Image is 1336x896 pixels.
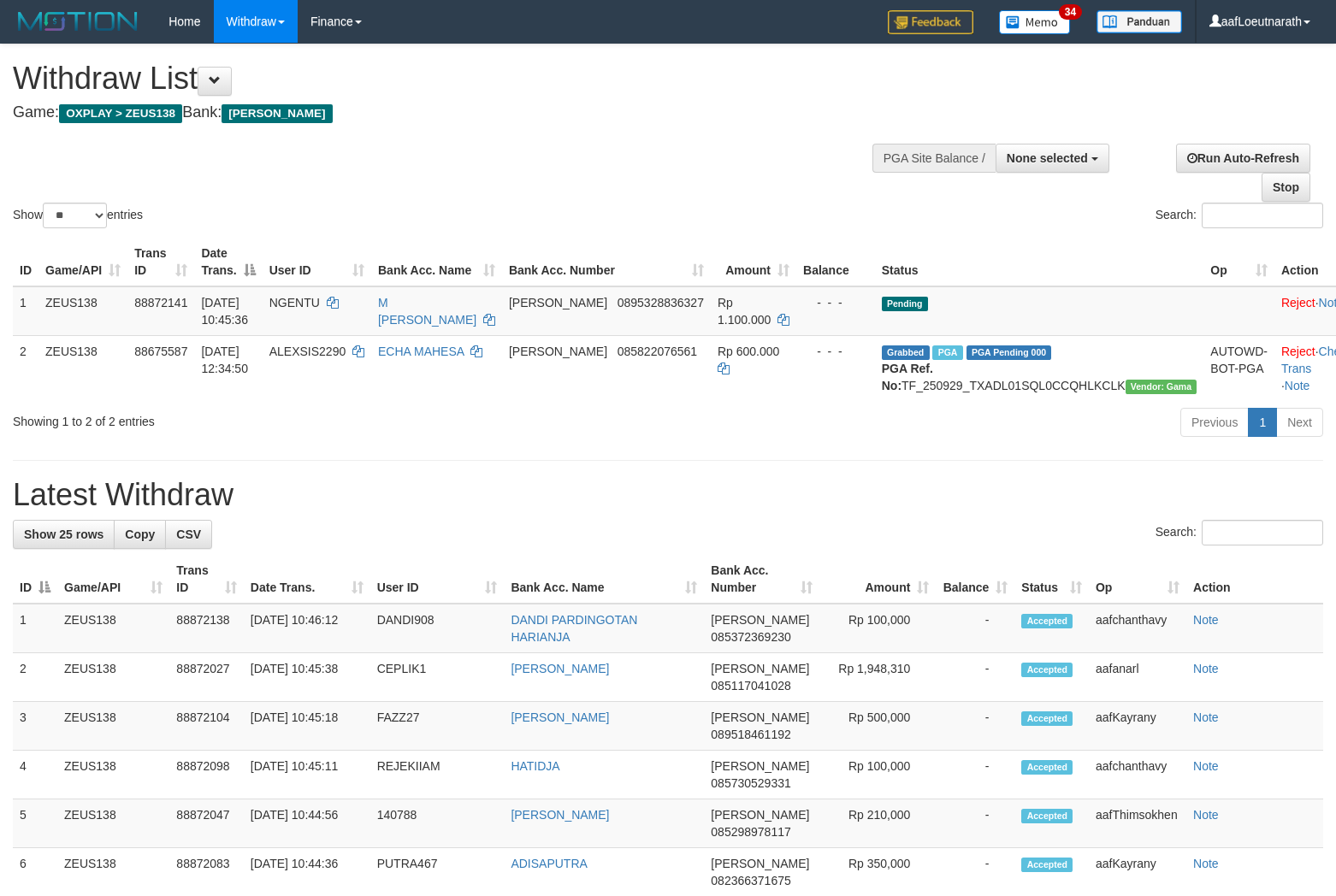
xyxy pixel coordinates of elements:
th: ID: activate to sort column descending [13,555,57,604]
td: aafThimsokhen [1089,799,1186,848]
img: Feedback.jpg [888,10,973,34]
th: Bank Acc. Name: activate to sort column ascending [504,555,704,604]
td: TF_250929_TXADL01SQL0CCQHLKCLK [875,335,1204,401]
td: 5 [13,799,57,848]
span: [DATE] 12:34:50 [201,345,248,375]
span: Accepted [1021,760,1073,775]
td: ZEUS138 [57,751,169,799]
td: [DATE] 10:44:56 [244,799,370,848]
th: Date Trans.: activate to sort column descending [194,238,262,286]
select: Showentries [43,203,107,228]
th: Balance: activate to sort column ascending [936,555,1014,604]
td: 88872138 [169,604,244,653]
a: Copy [114,520,166,549]
td: 88872027 [169,653,244,702]
th: Date Trans.: activate to sort column ascending [244,555,370,604]
a: Run Auto-Refresh [1176,144,1310,173]
td: 4 [13,751,57,799]
span: ALEXSIS2290 [269,345,346,358]
td: aafchanthavy [1089,604,1186,653]
td: - [936,799,1014,848]
a: ADISAPUTRA [511,857,587,870]
input: Search: [1202,520,1323,545]
a: Next [1276,408,1323,437]
td: aafKayrany [1089,702,1186,751]
td: 1 [13,604,57,653]
td: ZEUS138 [57,799,169,848]
span: Copy [125,528,155,541]
td: - [936,751,1014,799]
td: 2 [13,335,38,401]
a: Reject [1281,296,1315,309]
span: Rp 1.100.000 [718,296,771,327]
label: Show entries [13,203,143,228]
a: Note [1193,808,1219,822]
label: Search: [1156,203,1323,228]
td: DANDI908 [370,604,505,653]
a: Stop [1262,173,1310,202]
span: [PERSON_NAME] [711,808,809,822]
span: CSV [176,528,201,541]
th: Amount: activate to sort column ascending [819,555,936,604]
th: User ID: activate to sort column ascending [370,555,505,604]
th: Op: activate to sort column ascending [1089,555,1186,604]
span: [PERSON_NAME] [711,710,809,724]
img: Button%20Memo.svg [999,10,1071,34]
span: Accepted [1021,858,1073,872]
td: ZEUS138 [57,702,169,751]
td: - [936,604,1014,653]
div: Showing 1 to 2 of 2 entries [13,406,544,430]
th: Amount: activate to sort column ascending [711,238,796,286]
td: FAZZ27 [370,702,505,751]
a: HATIDJA [511,759,559,773]
a: 1 [1248,408,1277,437]
span: Accepted [1021,663,1073,677]
span: [PERSON_NAME] [509,296,607,309]
th: Balance [796,238,875,286]
h1: Latest Withdraw [13,478,1323,512]
th: Bank Acc. Number: activate to sort column ascending [704,555,819,604]
span: [PERSON_NAME] [222,104,332,123]
td: Rp 100,000 [819,751,936,799]
th: Bank Acc. Name: activate to sort column ascending [371,238,502,286]
span: Show 25 rows [24,528,103,541]
a: CSV [165,520,212,549]
span: Rp 600.000 [718,345,779,358]
th: Bank Acc. Number: activate to sort column ascending [502,238,711,286]
td: [DATE] 10:45:18 [244,702,370,751]
td: 140788 [370,799,505,848]
span: 34 [1059,4,1082,20]
span: [PERSON_NAME] [711,613,809,627]
div: - - - [803,294,868,311]
th: Game/API: activate to sort column ascending [57,555,169,604]
td: 1 [13,286,38,336]
a: Note [1285,379,1310,392]
span: Copy 085730529331 to clipboard [711,776,790,790]
a: Show 25 rows [13,520,115,549]
th: Status [875,238,1204,286]
span: OXPLAY > ZEUS138 [59,104,182,123]
td: REJEKIIAM [370,751,505,799]
span: Vendor URL: https://trx31.1velocity.biz [1126,380,1197,394]
a: Reject [1281,345,1315,358]
div: PGA Site Balance / [872,144,996,173]
a: [PERSON_NAME] [511,710,609,724]
a: Note [1193,662,1219,675]
span: Copy 085822076561 to clipboard [618,345,697,358]
td: 3 [13,702,57,751]
td: ZEUS138 [57,604,169,653]
span: Copy 085117041028 to clipboard [711,679,790,693]
td: ZEUS138 [38,335,127,401]
a: M [PERSON_NAME] [378,296,476,327]
span: [PERSON_NAME] [711,759,809,773]
th: Op: activate to sort column ascending [1203,238,1274,286]
span: 88872141 [134,296,187,309]
span: Copy 0895328836327 to clipboard [618,296,704,309]
td: [DATE] 10:46:12 [244,604,370,653]
th: User ID: activate to sort column ascending [263,238,371,286]
a: Previous [1180,408,1249,437]
td: CEPLIK1 [370,653,505,702]
span: PGA Pending [967,345,1052,360]
label: Search: [1156,520,1323,545]
td: 88872098 [169,751,244,799]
